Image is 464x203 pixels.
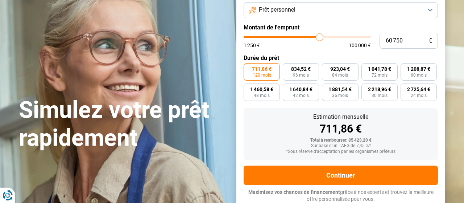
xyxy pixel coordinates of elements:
[249,143,432,149] div: Sur base d'un TAEG de 7,45 %*
[411,73,427,77] span: 60 mois
[429,38,432,44] span: €
[244,43,260,48] span: 1 250 €
[411,93,427,98] span: 24 mois
[291,66,311,72] span: 834,52 €
[330,66,350,72] span: 923,04 €
[244,189,438,203] p: grâce à nos experts et trouvez la meilleure offre personnalisée pour vous.
[368,87,391,92] span: 2 218,96 €
[19,96,228,152] h1: Simulez votre prêt rapidement
[293,73,309,77] span: 96 mois
[289,87,312,92] span: 1 640,84 €
[249,138,432,143] div: Total à rembourser: 85 423,20 €
[259,6,295,14] span: Prêt personnel
[253,73,271,77] span: 120 mois
[332,73,348,77] span: 84 mois
[252,66,272,72] span: 711,86 €
[249,149,432,154] div: *Sous réserve d'acceptation par les organismes prêteurs
[250,87,273,92] span: 1 460,58 €
[244,24,438,31] label: Montant de l'emprunt
[293,93,309,98] span: 42 mois
[248,189,340,195] span: Maximisez vos chances de financement
[328,87,352,92] span: 1 881,54 €
[249,123,432,134] div: 711,86 €
[244,54,438,61] label: Durée du prêt
[368,66,391,72] span: 1 041,78 €
[407,87,430,92] span: 2 725,64 €
[254,93,270,98] span: 48 mois
[244,2,438,18] button: Prêt personnel
[372,73,388,77] span: 72 mois
[372,93,388,98] span: 30 mois
[332,93,348,98] span: 36 mois
[249,114,432,120] div: Estimation mensuelle
[244,166,438,185] button: Continuer
[407,66,430,72] span: 1 208,87 €
[349,43,371,48] span: 100 000 €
